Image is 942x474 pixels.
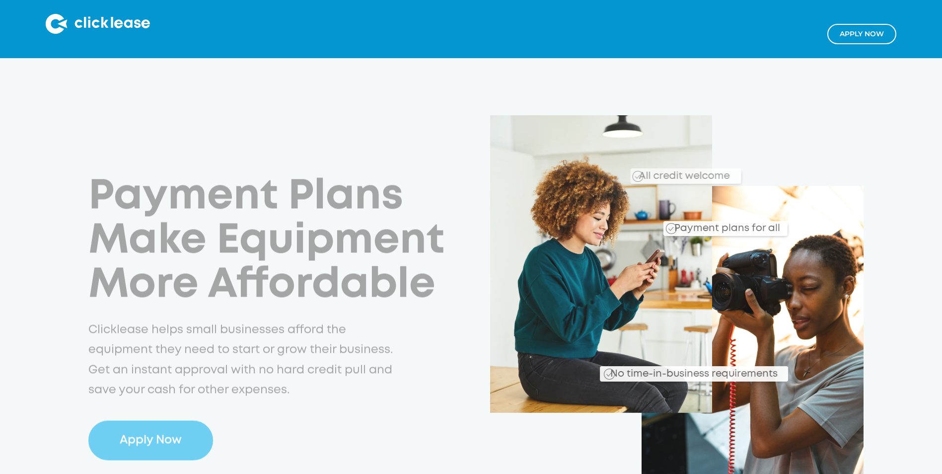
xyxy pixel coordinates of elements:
img: Checkmark_callout [604,369,615,380]
h1: Payment Plans Make Equipment More Affordable [88,175,464,308]
a: Apply NOw [827,24,896,44]
div: No time-in-business requirements [554,357,789,382]
div: Payment plans for all [670,215,780,236]
img: Clicklease logo [46,14,150,34]
a: Apply Now [88,420,213,461]
div: All credit welcome [600,162,741,184]
img: Checkmark_callout [666,223,677,234]
p: Clicklease helps small businesses afford the equipment they need to start or grow their business.... [88,320,398,400]
img: Checkmark_callout [633,170,644,181]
